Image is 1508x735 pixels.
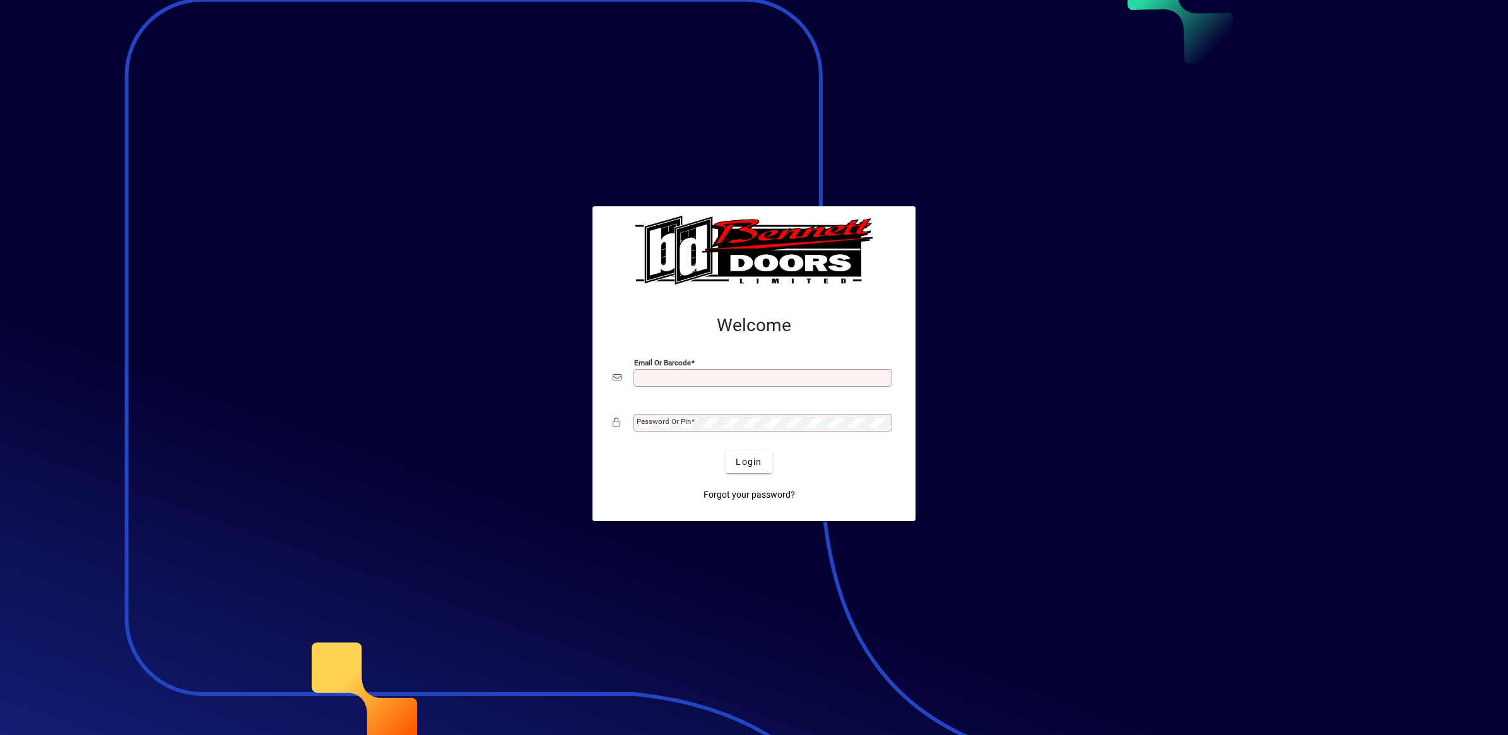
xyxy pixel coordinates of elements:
button: Login [726,450,772,473]
h2: Welcome [613,315,895,336]
mat-label: Email or Barcode [634,358,691,367]
mat-label: Password or Pin [637,417,691,426]
span: Login [736,456,762,469]
span: Forgot your password? [704,488,795,502]
a: Forgot your password? [698,483,800,506]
